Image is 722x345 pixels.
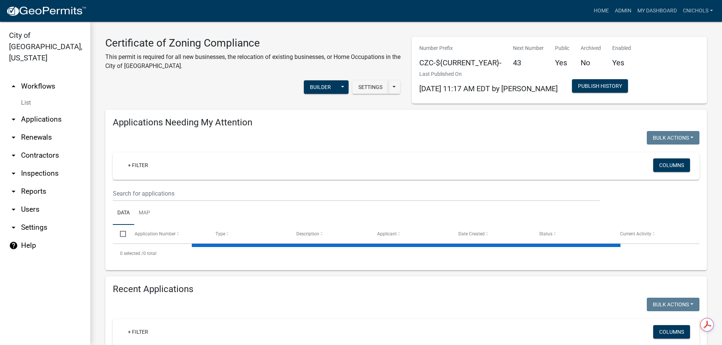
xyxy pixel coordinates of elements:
span: [DATE] 11:17 AM EDT by [PERSON_NAME] [419,84,558,93]
h5: No [581,58,601,67]
button: Bulk Actions [647,298,699,311]
p: Archived [581,44,601,52]
h3: Certificate of Zoning Compliance [105,37,400,50]
p: Next Number [513,44,544,52]
span: Current Activity [620,231,651,237]
button: Builder [304,80,337,94]
i: arrow_drop_down [9,205,18,214]
i: help [9,241,18,250]
i: arrow_drop_down [9,223,18,232]
a: Data [113,201,134,225]
button: Settings [352,80,388,94]
a: Map [134,201,155,225]
h5: 43 [513,58,544,67]
input: Search for applications [113,186,600,201]
p: Enabled [612,44,631,52]
a: + Filter [122,325,154,339]
p: Number Prefix [419,44,502,52]
h5: Yes [612,58,631,67]
datatable-header-cell: Applicant [370,225,451,243]
span: Application Number [135,231,176,237]
i: arrow_drop_up [9,82,18,91]
p: This permit is required for all new businesses, the relocation of existing businesses, or Home Oc... [105,53,400,71]
datatable-header-cell: Current Activity [613,225,694,243]
span: Applicant [377,231,397,237]
a: + Filter [122,158,154,172]
p: Last Published On [419,70,558,78]
span: 0 selected / [120,251,143,256]
a: Admin [612,4,634,18]
i: arrow_drop_down [9,133,18,142]
wm-modal-confirm: Workflow Publish History [572,84,628,90]
datatable-header-cell: Status [532,225,613,243]
button: Bulk Actions [647,131,699,145]
span: Description [296,231,319,237]
button: Columns [653,325,690,339]
datatable-header-cell: Application Number [127,225,208,243]
a: cnichols [680,4,716,18]
h5: CZC-${CURRENT_YEAR}- [419,58,502,67]
div: 0 total [113,244,699,263]
a: My Dashboard [634,4,680,18]
span: Date Created [458,231,485,237]
span: Type [215,231,225,237]
button: Columns [653,158,690,172]
i: arrow_drop_down [9,187,18,196]
p: Public [555,44,569,52]
button: Publish History [572,79,628,93]
datatable-header-cell: Type [208,225,289,243]
datatable-header-cell: Select [113,225,127,243]
i: arrow_drop_down [9,169,18,178]
datatable-header-cell: Description [289,225,370,243]
h4: Applications Needing My Attention [113,117,699,128]
h4: Recent Applications [113,284,699,295]
h5: Yes [555,58,569,67]
a: Home [591,4,612,18]
span: Status [539,231,552,237]
i: arrow_drop_down [9,151,18,160]
datatable-header-cell: Date Created [451,225,532,243]
i: arrow_drop_down [9,115,18,124]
